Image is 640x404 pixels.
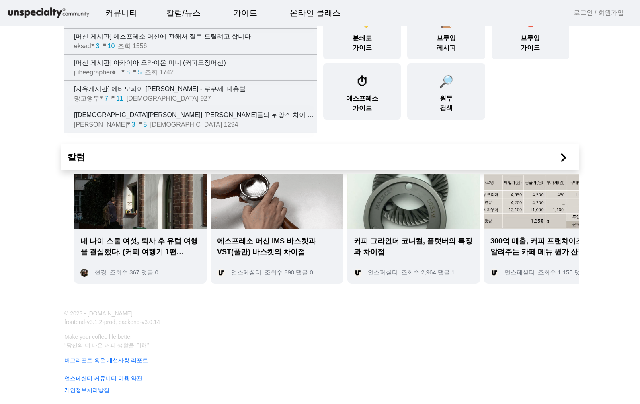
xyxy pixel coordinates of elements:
[490,236,610,258] span: 300억 매출, 커피 프랜차이즈 대표가 알려주는 카페 메뉴 원가 산정 방법
[80,269,88,277] img: title
[133,70,138,74] mat-icon: chat_bubble
[64,107,317,133] a: [[DEMOGRAPHIC_DATA][PERSON_NAME]] [PERSON_NAME]들의 뉘앙스 차이 궁금점[PERSON_NAME]35[DEMOGRAPHIC_DATA] 1294
[320,63,404,120] a: ⏱에스프레소가이드
[74,174,207,229] img: title image
[74,121,127,128] span: [PERSON_NAME]
[94,269,107,276] span: 현경
[407,63,485,120] div: 원두 검색
[484,196,617,284] a: 300억 매출, 커피 프랜차이즈 대표가 알려주는 카페 메뉴 원가 산정 방법title언스페셜티조회수 1,155 댓글 0
[59,333,571,350] p: Make your coffee life better “당신의 더 나은 커피 생활을 위해”
[59,386,571,394] a: 개인정보처리방침
[105,95,111,102] span: 7
[64,81,317,107] a: [자유게시판] 에티오피아 [PERSON_NAME] - 쿠쿠세' 내츄럴망고앵무711[DEMOGRAPHIC_DATA] 927
[368,269,398,276] span: 언스페셜티
[127,95,214,102] span: [DEMOGRAPHIC_DATA] 927
[490,269,498,277] img: title
[505,269,535,276] span: 언스페셜티
[108,43,118,49] span: 10
[231,269,261,276] span: 언스페셜티
[484,174,617,229] img: title image
[265,269,313,276] span: 조회수 890 댓글 0
[74,69,121,76] span: juheegrapher
[59,374,571,383] a: 언스페셜티 커뮤니티 이용 약관
[323,63,401,120] div: 에스프레소 가이드
[574,8,624,18] a: 로그인 / 회원가입
[74,43,91,49] span: eksad
[121,70,126,74] mat-icon: favorite
[53,255,104,275] a: 대화
[124,267,134,274] span: 설정
[74,58,317,68] p: [머신 게시판] 아카이아 오라이온 미니 (커피도징머신)
[538,269,591,276] span: 조회수 1,155 댓글 0
[347,174,480,229] img: title image
[112,70,121,74] mat-icon: check_circle
[138,69,145,76] span: 5
[404,63,488,120] a: 🔎원두검색
[283,2,347,24] a: 온라인 클래스
[227,2,264,24] a: 가이드
[132,121,139,128] span: 3
[59,309,315,326] p: © 2023 - [DOMAIN_NAME] frontend-v3.1.2-prod, backend-v3.0.14
[160,2,207,24] a: 칼럼/뉴스
[99,2,144,24] a: 커뮤니티
[139,122,144,127] mat-icon: chat_bubble
[401,269,455,276] span: 조회수 2,964 댓글 1
[100,96,105,101] mat-icon: favorite
[68,150,572,164] a: 칼럼
[74,32,317,41] p: [머신 게시판] 에스프레소 머신에 관해서 질문 드릴려고 합니다
[64,29,317,54] a: [머신 게시판] 에스프레소 머신에 관해서 질문 드릴려고 합니다eksad310조회 1556
[74,84,317,94] p: [자유게시판] 에티오피아 [PERSON_NAME] - 쿠쿠세' 내츄럴
[217,269,225,277] img: title
[320,3,404,59] a: 📏분쇄도가이드
[145,69,177,76] span: 조회 1742
[492,3,569,59] div: 브루잉 가이드
[110,269,158,276] span: 조회수 367 댓글 0
[116,95,127,102] span: 11
[144,121,150,128] span: 5
[356,75,368,88] span: ⏱
[439,75,453,88] span: 🔎
[554,148,572,167] mat-icon: chevron_right
[150,121,241,128] span: [DEMOGRAPHIC_DATA] 1294
[104,255,154,275] a: 설정
[126,69,133,76] span: 8
[118,43,150,49] span: 조회 1556
[6,6,91,20] img: logo
[127,122,132,127] mat-icon: favorite
[59,356,571,365] a: 버그리포트 혹은 개선사항 리포트
[74,95,100,102] span: 망고앵무
[96,43,103,49] span: 3
[2,255,53,275] a: 홈
[111,96,116,101] mat-icon: chat_bubble
[354,269,362,277] img: title
[211,174,343,229] img: title image
[217,236,337,258] span: 에스프레소 머신 IMS 바스켓과 VST(풀만) 바스켓의 차이점
[25,267,30,274] span: 홈
[74,110,317,120] p: [[DEMOGRAPHIC_DATA][PERSON_NAME]] [PERSON_NAME]들의 뉘앙스 차이 궁금점
[80,236,200,258] span: 내 나이 스물 여섯, 퇴사 후 유럽 여행을 결심했다. (커피 여행기 1편 [GEOGRAPHIC_DATA])
[347,196,480,284] a: 커피 그라인더 코니컬, 플랫버의 특징과 차이점title언스페셜티조회수 2,964 댓글 1
[211,196,343,284] a: 에스프레소 머신 IMS 바스켓과 VST(풀만) 바스켓의 차이점title언스페셜티조회수 890 댓글 0
[74,268,83,274] span: 대화
[74,196,207,284] a: 내 나이 스물 여섯, 퇴사 후 유럽 여행을 결심했다. (커피 여행기 1편 [GEOGRAPHIC_DATA])title현경조회수 367 댓글 0
[404,3,488,59] a: 📔브루잉레시피
[91,43,96,48] mat-icon: favorite
[64,55,317,80] a: [머신 게시판] 아카이아 오라이온 미니 (커피도징머신)juheegrapher85조회 1742
[323,3,401,59] div: 분쇄도 가이드
[103,43,108,48] mat-icon: chat_bubble
[488,3,572,59] a: 🫖브루잉가이드
[354,236,474,258] span: 커피 그라인더 코니컬, 플랫버의 특징과 차이점
[407,3,485,59] div: 브루잉 레시피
